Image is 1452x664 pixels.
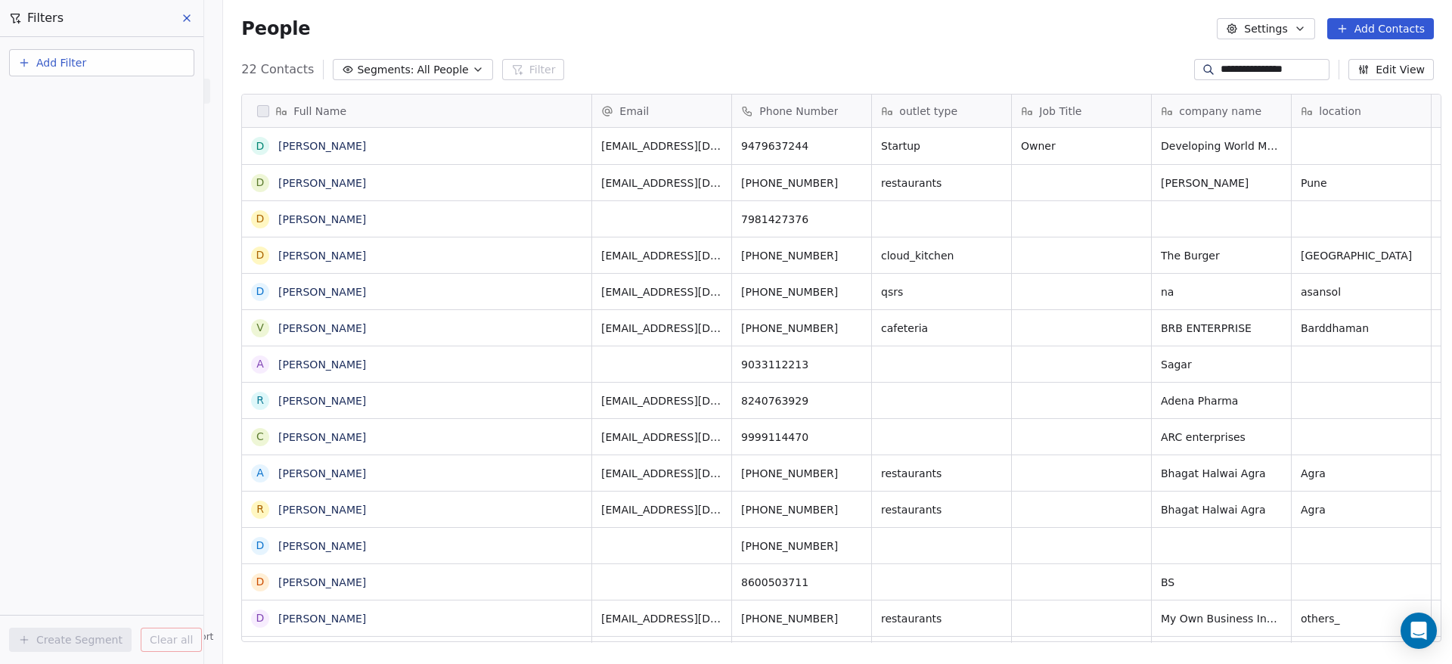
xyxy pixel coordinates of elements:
span: My Own Business Institute [1161,611,1282,626]
a: [PERSON_NAME] [278,322,366,334]
span: Sagar [1161,357,1282,372]
div: D [256,175,265,191]
div: R [256,393,264,408]
span: 9033112213 [741,357,862,372]
span: Barddhaman [1301,321,1422,336]
a: [PERSON_NAME] [278,431,366,443]
span: 22 Contacts [241,61,314,79]
div: D [256,211,265,227]
a: [PERSON_NAME] [278,140,366,152]
span: [PHONE_NUMBER] [741,502,862,517]
a: [PERSON_NAME] [278,504,366,516]
div: A [257,356,265,372]
span: 7981427376 [741,212,862,227]
span: [PHONE_NUMBER] [741,321,862,336]
div: location [1292,95,1431,127]
span: [EMAIL_ADDRESS][DOMAIN_NAME] [601,611,722,626]
span: others_ [1301,611,1422,626]
a: [PERSON_NAME] [278,540,366,552]
div: C [256,429,264,445]
span: qsrs [881,284,1002,299]
span: All People [417,62,468,78]
div: Open Intercom Messenger [1401,613,1437,649]
span: Full Name [293,104,346,119]
span: cafeteria [881,321,1002,336]
div: A [257,465,265,481]
span: [PHONE_NUMBER] [741,538,862,554]
span: [EMAIL_ADDRESS][DOMAIN_NAME] [601,175,722,191]
div: D [256,138,265,154]
a: [PERSON_NAME] [278,358,366,371]
span: BS [1161,575,1282,590]
div: outlet type [872,95,1011,127]
span: na [1161,284,1282,299]
span: location [1319,104,1361,119]
div: company name [1152,95,1291,127]
a: [PERSON_NAME] [278,576,366,588]
span: Phone Number [759,104,838,119]
span: asansol [1301,284,1422,299]
span: [GEOGRAPHIC_DATA] [1301,248,1422,263]
span: Segments: [357,62,414,78]
a: [PERSON_NAME] [278,177,366,189]
div: D [256,574,265,590]
button: Add Contacts [1327,18,1434,39]
a: [PERSON_NAME] [278,467,366,479]
span: People [241,17,310,40]
span: Agra [1301,502,1422,517]
span: [PHONE_NUMBER] [741,175,862,191]
div: V [257,320,265,336]
a: [PERSON_NAME] [278,213,366,225]
div: Phone Number [732,95,871,127]
div: D [256,247,265,263]
span: [EMAIL_ADDRESS][DOMAIN_NAME] [601,284,722,299]
span: [PHONE_NUMBER] [741,611,862,626]
div: D [256,538,265,554]
span: Startup [881,138,1002,154]
span: Adena Pharma [1161,393,1282,408]
span: [PHONE_NUMBER] [741,248,862,263]
div: R [256,501,264,517]
div: D [256,610,265,626]
span: [EMAIL_ADDRESS][DOMAIN_NAME] [601,466,722,481]
span: Pune [1301,175,1422,191]
span: Email [619,104,649,119]
span: restaurants [881,611,1002,626]
span: ARC enterprises [1161,430,1282,445]
span: [EMAIL_ADDRESS][DOMAIN_NAME] [601,138,722,154]
span: Agra [1301,466,1422,481]
span: [PHONE_NUMBER] [741,284,862,299]
span: [PERSON_NAME] [1161,175,1282,191]
span: BRB ENTERPRISE [1161,321,1282,336]
div: grid [242,128,592,643]
button: Filter [502,59,565,80]
span: restaurants [881,175,1002,191]
span: [EMAIL_ADDRESS][DOMAIN_NAME] [601,502,722,517]
span: [EMAIL_ADDRESS][DOMAIN_NAME] [601,393,722,408]
div: D [256,284,265,299]
span: 9999114470 [741,430,862,445]
div: Email [592,95,731,127]
span: 8600503711 [741,575,862,590]
span: restaurants [881,466,1002,481]
a: [PERSON_NAME] [278,395,366,407]
span: outlet type [899,104,957,119]
a: [PERSON_NAME] [278,250,366,262]
span: company name [1179,104,1261,119]
span: [PHONE_NUMBER] [741,466,862,481]
span: [EMAIL_ADDRESS][DOMAIN_NAME] [601,248,722,263]
span: Owner [1021,138,1142,154]
span: 9479637244 [741,138,862,154]
span: The Burger [1161,248,1282,263]
div: Full Name [242,95,591,127]
span: Bhagat Halwai Agra [1161,466,1282,481]
a: [PERSON_NAME] [278,613,366,625]
span: Bhagat Halwai Agra [1161,502,1282,517]
span: 8240763929 [741,393,862,408]
a: [PERSON_NAME] [278,286,366,298]
span: cloud_kitchen [881,248,1002,263]
div: Job Title [1012,95,1151,127]
span: Job Title [1039,104,1081,119]
span: Developing World Marketing [1161,138,1282,154]
span: restaurants [881,502,1002,517]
